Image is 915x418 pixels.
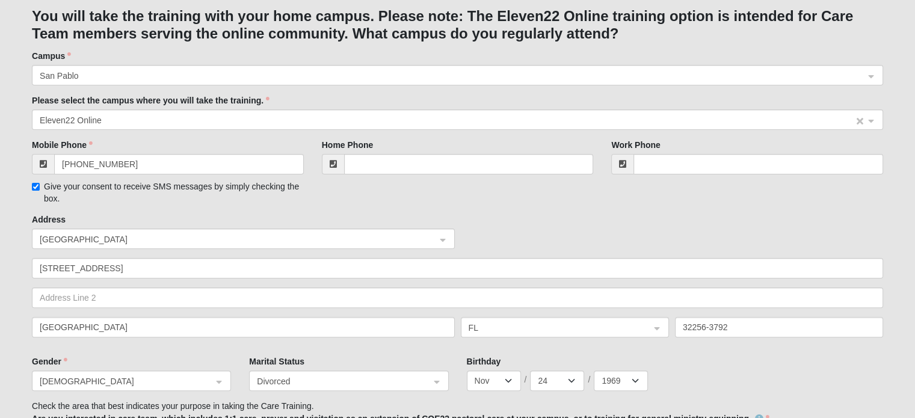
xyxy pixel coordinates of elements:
label: Gender [32,355,67,367]
span: FL [469,321,639,334]
label: Work Phone [611,139,660,151]
label: Home Phone [322,139,374,151]
span: / [588,373,590,386]
span: San Pablo [40,69,854,82]
label: Birthday [467,355,501,367]
h3: You will take the training with your home campus. Please note: The Eleven22 Online training optio... [32,8,883,43]
label: Mobile Phone [32,139,93,151]
label: Marital Status [249,355,304,367]
span: United States [40,233,425,246]
label: Please select the campus where you will take the training. [32,94,270,106]
span: Female [40,375,212,388]
label: Campus [32,50,71,62]
label: Address [32,214,66,226]
span: / [525,373,527,386]
input: Give your consent to receive SMS messages by simply checking the box. [32,183,40,191]
span: Eleven22 Online [40,114,854,127]
input: City [32,317,454,337]
input: Address Line 2 [32,287,883,308]
span: Divorced [257,375,419,388]
span: Give your consent to receive SMS messages by simply checking the box. [44,182,299,203]
input: Zip [675,317,883,337]
input: Address Line 1 [32,258,883,278]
